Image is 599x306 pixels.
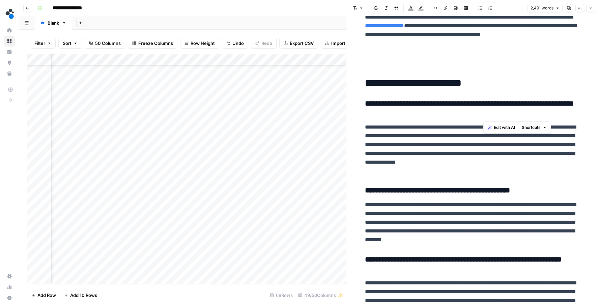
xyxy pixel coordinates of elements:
a: Your Data [4,68,15,79]
span: Freeze Columns [138,40,173,47]
a: Settings [4,271,15,282]
button: Shortcuts [519,123,549,132]
a: Insights [4,47,15,57]
button: Freeze Columns [128,38,177,49]
span: 50 Columns [95,40,121,47]
button: Add Row [27,290,60,301]
div: 68 Rows [267,290,295,301]
a: Browse [4,36,15,47]
span: Edit with AI [494,124,515,131]
a: Usage [4,282,15,293]
span: Undo [232,40,244,47]
a: Opportunities [4,57,15,68]
button: Sort [58,38,82,49]
a: Blank [34,16,72,30]
button: Workspace: spot.ai [4,5,15,22]
a: Home [4,25,15,36]
img: spot.ai Logo [4,8,16,20]
button: Help + Support [4,293,15,303]
span: Add 10 Rows [70,292,97,299]
button: Add 10 Rows [60,290,101,301]
span: Redo [261,40,272,47]
button: Redo [251,38,277,49]
span: Export CSV [290,40,314,47]
span: Sort [63,40,72,47]
div: Blank [48,20,59,26]
span: Filter [34,40,45,47]
button: Import CSV [321,38,360,49]
span: Import CSV [331,40,355,47]
span: 2,491 words [531,5,553,11]
button: Row Height [180,38,219,49]
div: 49/50 Columns [295,290,346,301]
button: Undo [222,38,248,49]
span: Row Height [191,40,215,47]
span: Add Row [37,292,56,299]
span: Shortcuts [522,124,541,131]
button: 2,491 words [527,4,563,12]
button: Edit with AI [485,123,518,132]
button: Export CSV [279,38,318,49]
button: 50 Columns [85,38,125,49]
button: Filter [30,38,56,49]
